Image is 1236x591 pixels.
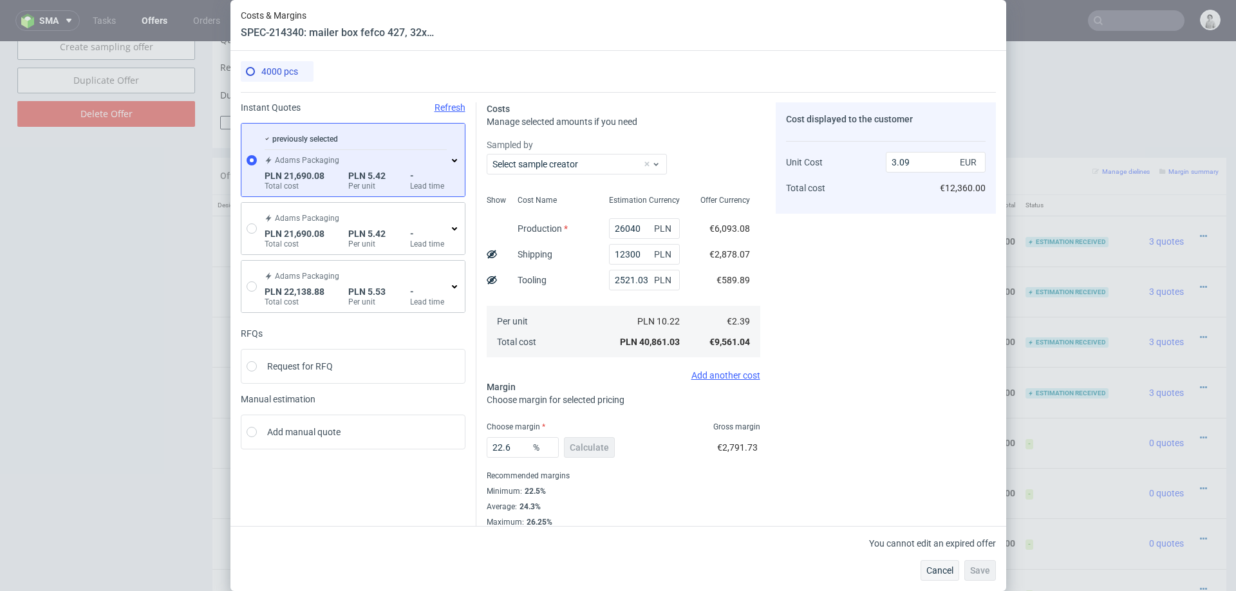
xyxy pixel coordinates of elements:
[609,195,680,205] span: Estimation Currency
[265,134,447,150] div: previously selected
[719,174,766,225] td: 4000
[521,333,568,344] span: SPEC- 214343
[487,104,510,114] span: Costs
[497,337,536,347] span: Total cost
[316,497,347,507] strong: 767374
[425,45,693,63] input: Only numbers
[1149,447,1184,457] span: 0 quotes
[1092,127,1150,134] small: Manage dielines
[609,270,680,290] input: 0.00
[391,310,416,319] a: CAVT-3
[348,239,386,249] label: Per unit
[1149,245,1184,256] span: 3 quotes
[391,259,416,268] a: CAVT-2
[716,275,750,285] span: €589.89
[275,155,339,165] span: Adams Packaging
[766,276,827,326] td: €3.15
[1149,548,1184,558] span: 0 quotes
[827,326,894,376] td: €7,290.00
[700,195,750,205] span: Offer Currency
[225,537,290,569] img: ico-item-custom-a8f9c3db6a5631ce2f509e228e8b95abde266dc4376634de7b166047de09ff05.png
[348,181,386,191] label: Per unit
[316,195,347,205] strong: 767151
[713,422,760,432] span: Gross margin
[1025,196,1109,206] span: Estimation received
[261,66,298,77] span: 4000 pcs
[957,153,983,171] span: EUR
[348,286,386,297] span: PLN 5.53
[1025,549,1033,559] span: -
[365,483,470,496] span: chalk bag, 40x13x25 cm H
[365,533,714,573] div: Custom • Custom
[766,477,827,527] td: €2.24
[492,159,578,169] label: Select sample creator
[348,229,386,239] span: PLN 5.42
[954,326,1021,376] td: €7,290.00
[348,297,386,307] label: Per unit
[487,195,506,205] span: Show
[365,382,558,395] span: chalk bag , size : T272 180x220x60 or T271 190x250x110 height
[518,233,565,243] span: SPEC- 214341
[1149,195,1184,205] span: 3 quotes
[827,154,894,175] th: Net Total
[365,461,417,470] span: Source:
[651,245,677,263] span: PLN
[766,377,827,427] td: €1.92
[1025,398,1033,408] span: -
[212,154,311,175] th: Design
[894,477,954,527] td: €0.00
[651,220,677,238] span: PLN
[719,528,766,578] td: 500
[1159,127,1219,134] small: Margin summary
[827,174,894,225] td: €12,360.00
[560,384,607,395] span: SPEC- 214478
[516,183,563,193] span: SPEC- 214340
[609,218,680,239] input: 0.00
[727,316,750,326] span: €2.39
[391,461,417,470] a: CAVY-2
[954,427,1021,477] td: €4,060.00
[487,514,760,527] div: Maximum :
[1025,246,1109,256] span: Estimation received
[316,245,347,256] strong: 767152
[827,276,894,326] td: €12,600.00
[391,209,416,218] a: CAVT-1
[518,223,568,234] label: Production
[786,114,913,124] span: Cost displayed to the customer
[518,195,557,205] span: Cost Name
[267,360,333,373] span: Request for RFQ
[275,271,339,281] span: Adams Packaging
[365,310,416,319] span: Source:
[786,157,823,167] span: Unit Cost
[365,209,416,218] span: Source:
[391,361,416,370] a: CAVT-5
[410,229,444,239] span: -
[410,181,444,191] label: Lead time
[954,377,1021,427] td: €3,840.00
[719,276,766,326] td: 4000
[410,239,444,249] label: Lead time
[365,181,514,194] span: mailer box fefco 427, 32x20.5x 10 cm
[275,213,339,223] span: Adams Packaging
[365,332,520,345] span: mailer box fefco 427, 422x312x132 cm
[487,483,760,499] div: Minimum :
[410,286,444,297] span: -
[241,394,465,404] span: Manual estimation
[316,346,347,357] strong: 767154
[1149,295,1184,306] span: 3 quotes
[487,395,624,405] span: Choose margin for selected pricing
[719,477,766,527] td: 2000
[518,249,552,259] label: Shipping
[1149,397,1184,407] span: 0 quotes
[265,229,324,239] span: PLN 21,690.08
[719,377,766,427] td: 2000
[940,183,986,193] span: €12,360.00
[709,337,750,347] span: €9,561.04
[719,326,766,376] td: 1000
[954,276,1021,326] td: €12,600.00
[360,154,719,175] th: Name
[719,154,766,175] th: Quant.
[1149,346,1184,357] span: 3 quotes
[225,285,290,317] img: ico-item-custom-a8f9c3db6a5631ce2f509e228e8b95abde266dc4376634de7b166047de09ff05.png
[894,528,954,578] td: €0.00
